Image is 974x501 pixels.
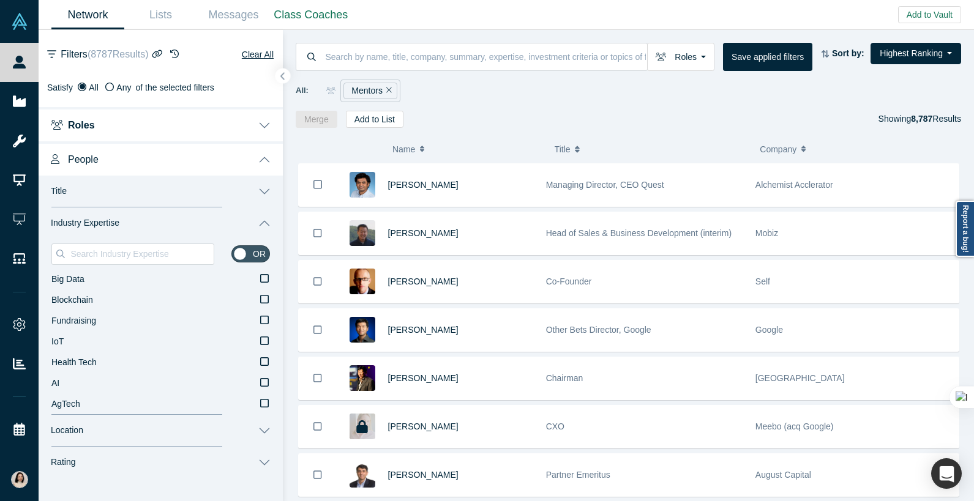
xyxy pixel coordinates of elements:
[555,136,571,162] span: Title
[68,119,95,131] span: Roles
[755,325,783,335] span: Google
[346,111,403,128] button: Add to List
[546,470,610,480] span: Partner Emeritus
[51,274,84,284] span: Big Data
[51,336,64,346] span: IoT
[911,114,961,124] span: Results
[47,81,274,94] div: Satisfy of the selected filters
[388,180,459,190] a: [PERSON_NAME]
[39,207,283,239] button: Industry Expertise
[760,136,796,162] span: Company
[68,154,99,165] span: People
[39,415,283,447] button: Location
[299,212,337,254] button: Bookmark
[39,176,283,207] button: Title
[296,84,309,97] span: All:
[878,111,961,128] div: Showing
[392,136,415,162] span: Name
[546,228,732,238] span: Head of Sales & Business Development (interim)
[51,295,93,305] span: Blockchain
[956,201,974,257] a: Report a bug!
[299,309,337,351] button: Bookmark
[299,454,337,496] button: Bookmark
[89,83,99,92] span: All
[755,180,833,190] span: Alchemist Acclerator
[51,218,119,228] span: Industry Expertise
[546,180,664,190] span: Managing Director, CEO Quest
[755,276,770,286] span: Self
[388,228,459,238] a: [PERSON_NAME]
[343,83,397,99] div: Mentors
[116,83,131,92] span: Any
[299,357,337,399] button: Bookmark
[388,421,459,431] a: [PERSON_NAME]
[555,136,747,162] button: Title
[546,373,583,383] span: Chairman
[39,447,283,478] button: Rating
[39,141,283,176] button: People
[911,114,932,124] strong: 8,787
[88,49,149,59] span: ( 8787 Results)
[197,1,270,29] a: Messages
[299,261,337,303] button: Bookmark
[299,163,337,206] button: Bookmark
[647,43,714,71] button: Roles
[755,228,778,238] span: Mobiz
[388,325,459,335] a: [PERSON_NAME]
[350,317,375,343] img: Steven Kan's Profile Image
[755,470,811,480] span: August Capital
[324,42,647,71] input: Search by name, title, company, summary, expertise, investment criteria or topics of focus
[124,1,197,29] a: Lists
[51,357,97,367] span: Health Tech
[11,13,28,30] img: Alchemist Vault Logo
[270,1,352,29] a: Class Coaches
[51,399,80,409] span: AgTech
[51,1,124,29] a: Network
[350,462,375,488] img: Vivek Mehra's Profile Image
[723,43,812,71] button: Save applied filters
[388,470,459,480] a: [PERSON_NAME]
[350,172,375,198] img: Gnani Palanikumar's Profile Image
[350,220,375,246] img: Michael Chang's Profile Image
[296,111,337,128] button: Merge
[69,246,214,262] input: Search Industry Expertise
[350,365,375,391] img: Timothy Chou's Profile Image
[51,457,75,467] span: Rating
[39,107,283,141] button: Roles
[299,406,337,448] button: Bookmark
[388,373,459,383] a: [PERSON_NAME]
[51,316,96,325] span: Fundraising
[383,84,392,98] button: Remove Filter
[871,43,961,64] button: Highest Ranking
[898,6,961,23] button: Add to Vault
[760,136,953,162] button: Company
[11,471,28,488] img: Yukai Chen's Account
[755,421,834,431] span: Meebo (acq Google)
[388,276,459,286] a: [PERSON_NAME]
[61,47,148,62] span: Filters
[241,47,274,62] button: Clear All
[392,136,542,162] button: Name
[51,186,67,196] span: Title
[755,373,845,383] span: [GEOGRAPHIC_DATA]
[546,276,592,286] span: Co-Founder
[350,269,375,294] img: Robert Winder's Profile Image
[546,421,564,431] span: CXO
[546,325,651,335] span: Other Bets Director, Google
[51,378,59,388] span: AI
[832,48,864,58] strong: Sort by:
[51,425,83,436] span: Location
